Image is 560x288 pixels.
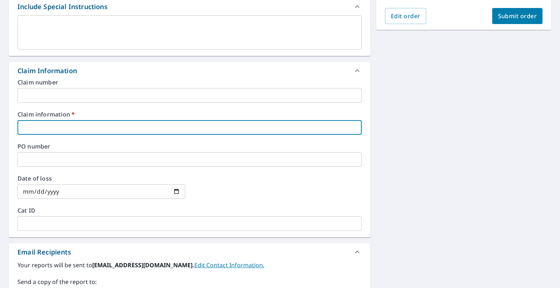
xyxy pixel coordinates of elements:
b: [EMAIL_ADDRESS][DOMAIN_NAME]. [92,261,194,269]
div: Email Recipients [17,247,71,257]
label: Your reports will be sent to [17,261,362,269]
label: Date of loss [17,175,185,181]
span: Submit order [498,12,537,20]
label: Claim number [17,79,362,85]
div: Claim Information [17,66,77,76]
div: Email Recipients [9,243,370,261]
label: PO number [17,143,362,149]
button: Submit order [492,8,543,24]
span: Edit order [391,12,420,20]
label: Cat ID [17,208,362,213]
button: Edit order [385,8,426,24]
div: Include Special Instructions [17,2,108,12]
div: Claim Information [9,62,370,79]
a: EditContactInfo [194,261,264,269]
label: Claim information [17,111,362,117]
label: Send a copy of the report to: [17,277,362,286]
